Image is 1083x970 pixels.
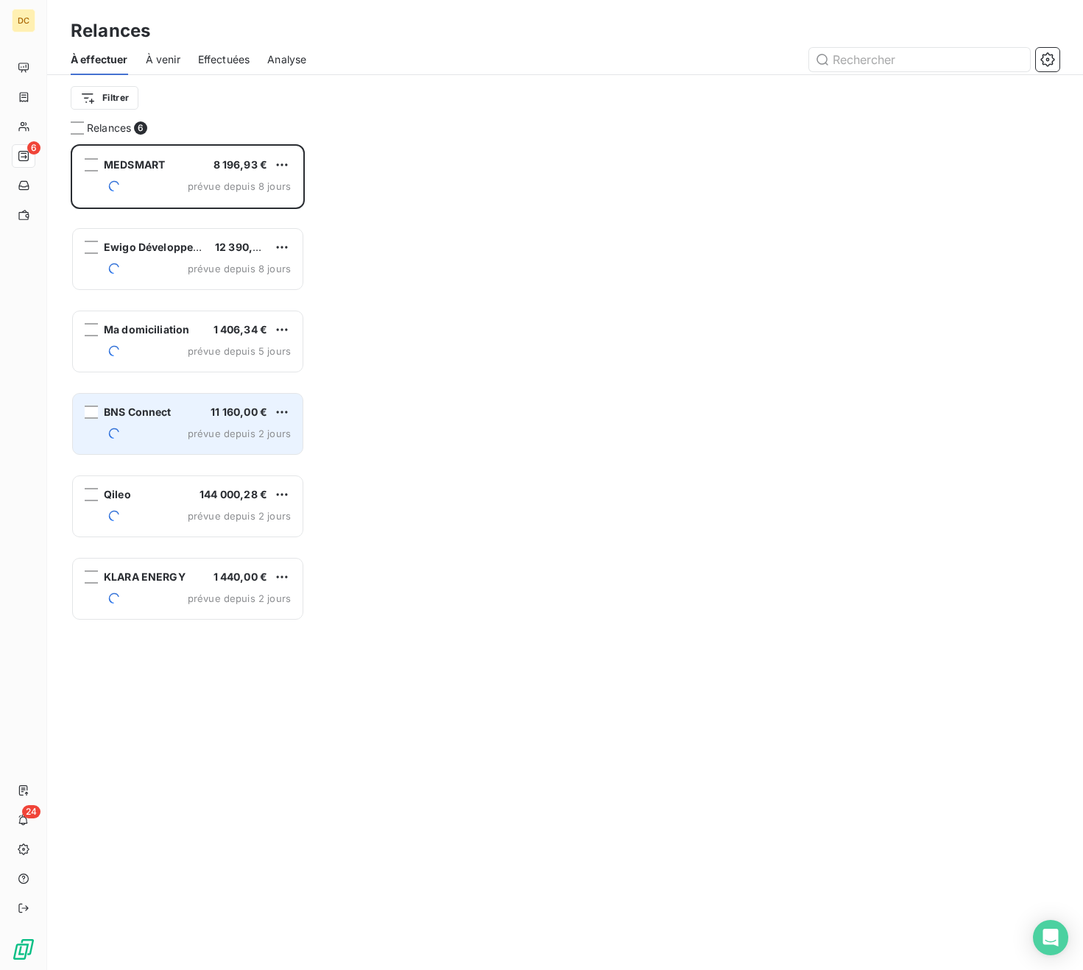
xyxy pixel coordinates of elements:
[104,241,219,253] span: Ewigo Développement
[12,938,35,961] img: Logo LeanPay
[188,510,291,522] span: prévue depuis 2 jours
[71,52,128,67] span: À effectuer
[104,488,131,500] span: Qileo
[87,121,131,135] span: Relances
[188,345,291,357] span: prévue depuis 5 jours
[71,144,305,970] div: grid
[188,428,291,439] span: prévue depuis 2 jours
[215,241,276,253] span: 12 390,00 €
[104,323,189,336] span: Ma domiciliation
[104,158,165,171] span: MEDSMART
[200,488,267,500] span: 144 000,28 €
[214,158,268,171] span: 8 196,93 €
[188,263,291,275] span: prévue depuis 8 jours
[104,570,186,583] span: KLARA ENERGY
[198,52,250,67] span: Effectuées
[71,18,150,44] h3: Relances
[214,570,268,583] span: 1 440,00 €
[134,121,147,135] span: 6
[71,86,138,110] button: Filtrer
[188,180,291,192] span: prévue depuis 8 jours
[1033,920,1068,955] div: Open Intercom Messenger
[146,52,180,67] span: À venir
[27,141,40,155] span: 6
[12,9,35,32] div: DC
[211,406,267,418] span: 11 160,00 €
[809,48,1030,71] input: Rechercher
[188,592,291,604] span: prévue depuis 2 jours
[214,323,268,336] span: 1 406,34 €
[104,406,172,418] span: BNS Connect
[22,805,40,818] span: 24
[267,52,306,67] span: Analyse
